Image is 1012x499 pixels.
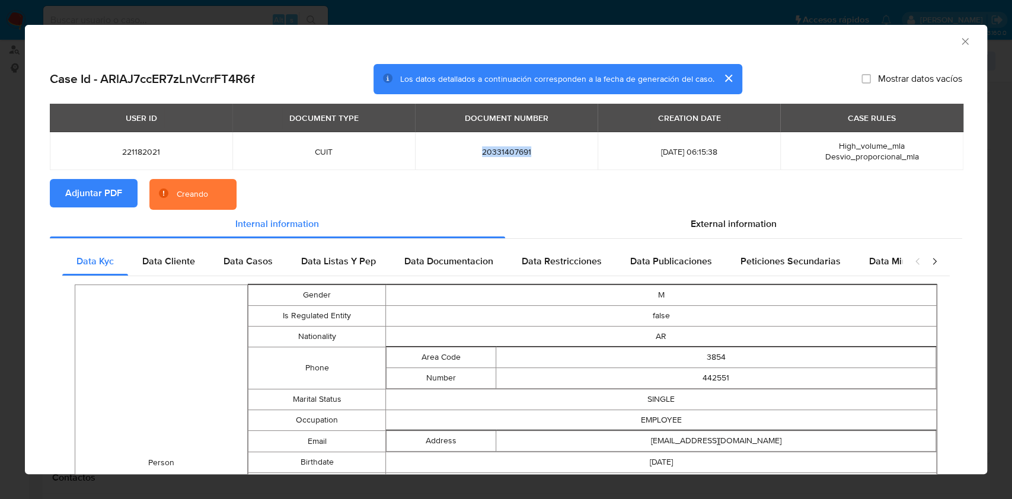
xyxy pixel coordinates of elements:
span: Data Casos [224,254,273,268]
span: Data Listas Y Pep [301,254,376,268]
td: Marital Status [248,389,385,410]
span: Desvio_proporcional_mla [825,151,918,162]
span: Adjuntar PDF [65,180,122,206]
td: false [386,306,937,327]
span: Internal information [235,217,319,231]
h2: Case Id - ARlAJ7ccER7zLnVcrrFT4R6f [50,71,254,87]
td: EMPLOYEE [386,410,937,431]
div: DOCUMENT TYPE [282,108,366,128]
span: Data Kyc [76,254,114,268]
span: High_volume_mla [839,140,905,152]
div: Detailed internal info [62,247,902,276]
span: Data Cliente [142,254,195,268]
td: Is Regulated Entity [248,306,385,327]
button: cerrar [714,64,742,92]
span: Data Documentacion [404,254,493,268]
input: Mostrar datos vacíos [861,74,871,84]
span: Data Publicaciones [630,254,712,268]
td: Email [248,431,385,452]
span: [DATE] 06:15:38 [612,146,766,157]
div: CREATION DATE [650,108,727,128]
td: Number [387,368,496,389]
td: Address [387,431,496,452]
div: DOCUMENT NUMBER [458,108,556,128]
td: AR [386,327,937,347]
td: SINGLE [386,389,937,410]
button: Adjuntar PDF [50,179,138,207]
td: Occupation [248,410,385,431]
div: Creando [177,188,208,200]
div: Detailed info [50,210,962,238]
button: Cerrar ventana [959,36,970,46]
span: Mostrar datos vacíos [878,73,962,85]
td: Is Pep [248,473,385,494]
div: USER ID [119,108,164,128]
span: Los datos detallados a continuación corresponden a la fecha de generación del caso. [400,73,714,85]
td: [DATE] [386,452,937,473]
td: M [386,285,937,306]
td: Area Code [387,347,496,368]
span: 221182021 [64,146,218,157]
td: Phone [248,347,385,389]
td: Nationality [248,327,385,347]
span: Data Minoridad [869,254,934,268]
div: CASE RULES [841,108,903,128]
td: Gender [248,285,385,306]
span: 20331407691 [429,146,583,157]
span: CUIT [247,146,401,157]
div: closure-recommendation-modal [25,25,987,474]
span: Peticiones Secundarias [740,254,841,268]
span: Data Restricciones [522,254,602,268]
td: 442551 [496,368,936,389]
td: 3854 [496,347,936,368]
td: Birthdate [248,452,385,473]
span: External information [691,217,777,231]
td: [EMAIL_ADDRESS][DOMAIN_NAME] [496,431,936,452]
td: false [386,473,937,494]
